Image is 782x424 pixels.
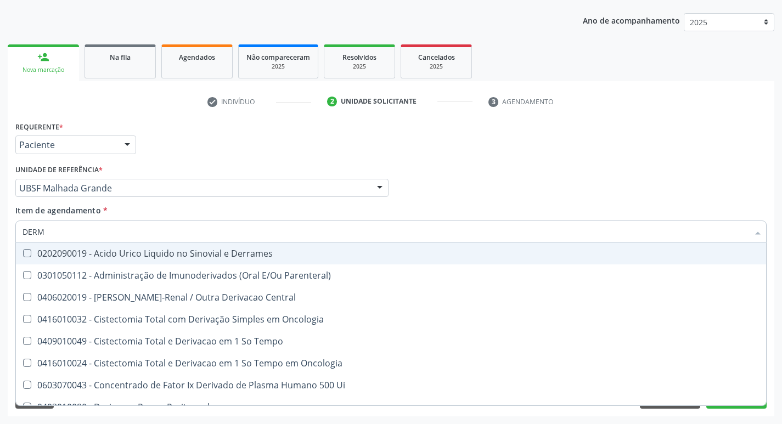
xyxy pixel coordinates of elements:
[583,13,680,27] p: Ano de acompanhamento
[22,221,749,242] input: Buscar por procedimentos
[409,63,464,71] div: 2025
[22,271,760,280] div: 0301050112 - Administração de Imunoderivados (Oral E/Ou Parenteral)
[22,337,760,346] div: 0409010049 - Cistectomia Total e Derivacao em 1 So Tempo
[327,97,337,106] div: 2
[332,63,387,71] div: 2025
[37,51,49,63] div: person_add
[22,315,760,324] div: 0416010032 - Cistectomia Total com Derivação Simples em Oncologia
[22,381,760,389] div: 0603070043 - Concentrado de Fator Ix Derivado de Plasma Humano 500 Ui
[179,53,215,62] span: Agendados
[15,66,71,74] div: Nova marcação
[246,63,310,71] div: 2025
[19,139,114,150] span: Paciente
[246,53,310,62] span: Não compareceram
[418,53,455,62] span: Cancelados
[22,293,760,302] div: 0406020019 - [PERSON_NAME]-Renal / Outra Derivacao Central
[15,118,63,135] label: Requerente
[22,359,760,368] div: 0416010024 - Cistectomia Total e Derivacao em 1 So Tempo em Oncologia
[110,53,131,62] span: Na fila
[342,53,376,62] span: Resolvidos
[341,97,417,106] div: Unidade solicitante
[15,162,103,179] label: Unidade de referência
[15,205,101,216] span: Item de agendamento
[22,249,760,258] div: 0202090019 - Acido Urico Liquido no Sinovial e Derrames
[19,183,366,194] span: UBSF Malhada Grande
[22,403,760,411] div: 0403010080 - Derivacao Raque-Peritoneal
